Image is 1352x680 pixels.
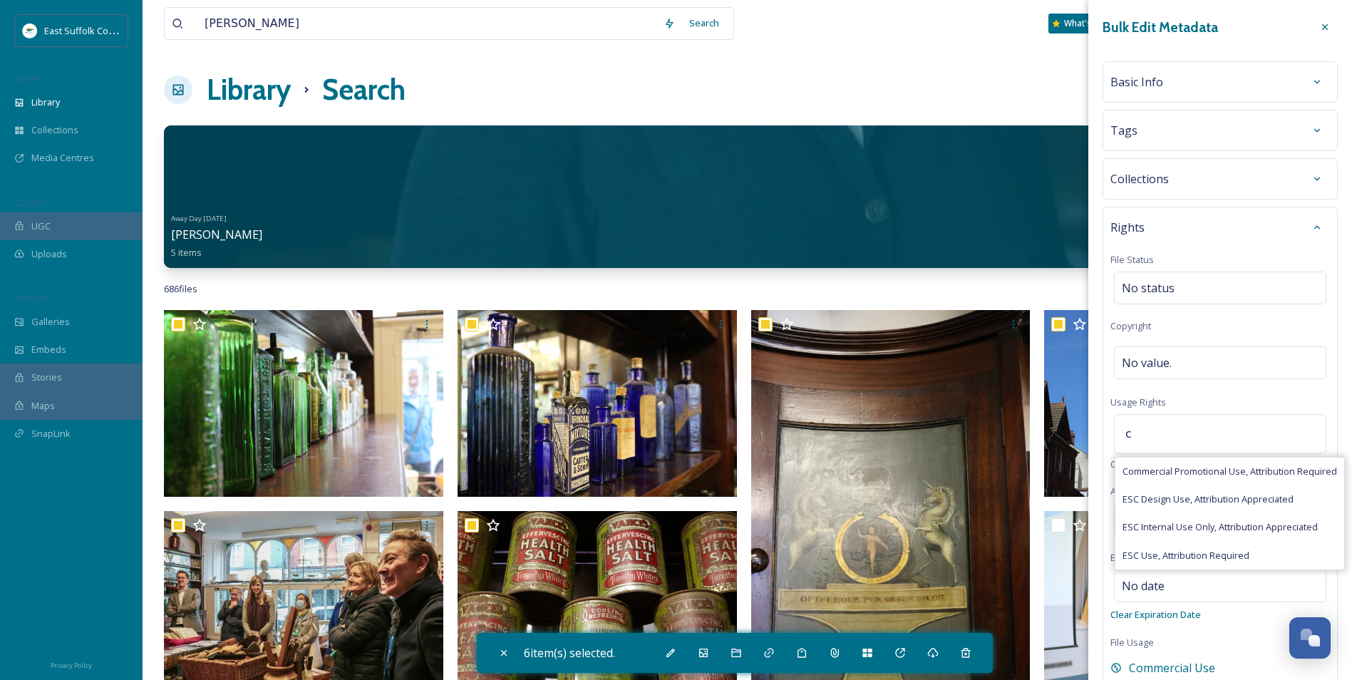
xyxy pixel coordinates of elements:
button: Open Chat [1289,617,1331,659]
h3: Bulk Edit Metadata [1103,17,1218,38]
a: What's New [1048,14,1120,34]
a: Away Day [DATE][PERSON_NAME]5 items [171,210,262,259]
span: ESC Design Use, Attribution Appreciated [1123,493,1294,506]
a: Privacy Policy [51,656,92,673]
span: File Status [1110,253,1154,266]
span: Stories [31,371,62,384]
span: Privacy Policy [51,661,92,670]
div: Search [682,9,726,37]
span: ESC Use, Attribution Required [1123,549,1249,562]
a: Library [207,68,291,111]
span: 6 item(s) selected. [524,645,615,661]
span: Away Day [DATE] [171,214,227,223]
span: SnapLink [31,427,71,441]
span: WIDGETS [14,293,47,304]
span: [PERSON_NAME] [171,227,262,242]
span: Usage Rights [1110,396,1166,408]
span: Collections [31,123,78,137]
span: Overwrite Rights [1110,458,1181,471]
span: File Usage [1110,636,1154,649]
span: No date [1122,577,1165,594]
span: MEDIA [14,73,39,84]
span: Rights [1110,219,1145,236]
span: Media Centres [31,151,94,165]
span: COLLECT [14,197,45,208]
h1: Search [322,68,406,111]
span: Collections [1110,170,1169,187]
span: Library [31,96,60,109]
span: 5 items [171,246,202,259]
img: ESC%20Logo.png [23,24,37,38]
span: 686 file s [164,282,197,296]
img: Historic High Street (5).JPG [164,310,443,497]
span: Basic Info [1110,73,1163,91]
img: Historic High Street (3).JPG [1044,310,1323,497]
span: Tags [1110,122,1137,139]
span: Additional Rights Details [1110,485,1213,498]
span: Maps [31,399,55,413]
span: Expiration Date [1110,551,1175,564]
span: Uploads [31,247,67,261]
span: No status [1122,279,1175,297]
span: Galleries [31,315,70,329]
span: Commercial Promotional Use, Attribution Required [1123,465,1337,478]
span: UGC [31,220,51,233]
span: Commercial Use [1129,659,1215,676]
span: No value. [1122,354,1172,371]
span: Embeds [31,343,66,356]
span: Copyright [1110,319,1151,332]
span: ESC Internal Use Only, Attribution Appreciated [1123,520,1318,534]
img: Historic High Street (1).JPG [458,310,737,497]
input: Search your rights [1118,418,1275,450]
input: Search your library [197,8,656,39]
span: East Suffolk Council [44,24,128,37]
span: Clear Expiration Date [1110,608,1201,621]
